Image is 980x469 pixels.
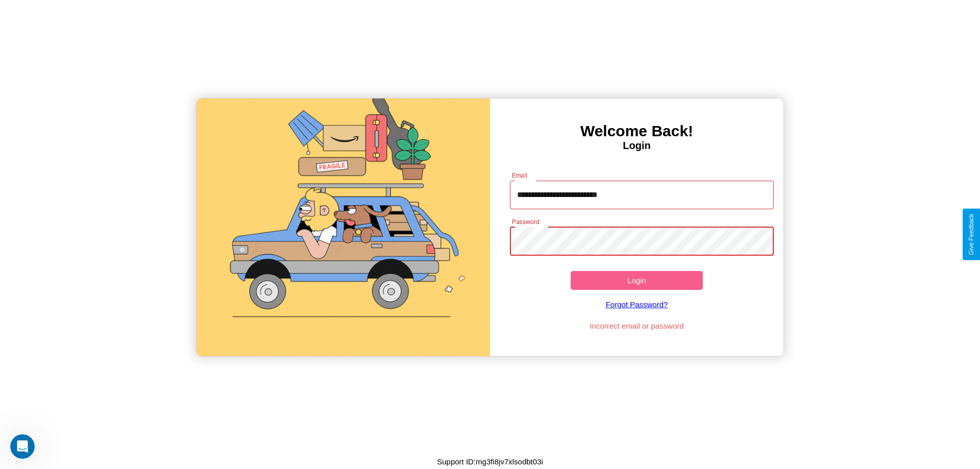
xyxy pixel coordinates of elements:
div: Give Feedback [968,214,975,255]
iframe: Intercom live chat [10,434,35,459]
p: Support ID: mg3fi8jv7xlsodbt03i [437,455,543,468]
label: Password [512,217,539,226]
h3: Welcome Back! [490,122,783,140]
img: gif [197,98,490,356]
button: Login [571,271,703,290]
a: Forgot Password? [505,290,769,319]
label: Email [512,171,528,180]
h4: Login [490,140,783,152]
p: Incorrect email or password [505,319,769,333]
